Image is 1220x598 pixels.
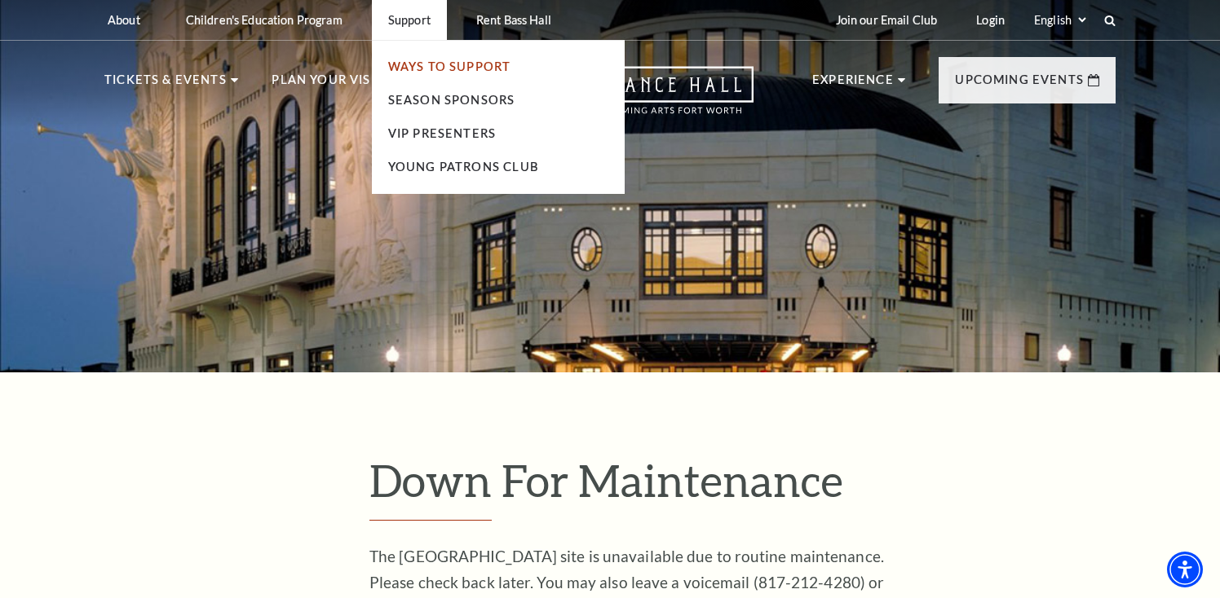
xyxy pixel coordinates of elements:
[476,13,551,27] p: Rent Bass Hall
[369,454,1116,521] h1: Down For Maintenance
[388,126,496,140] a: VIP Presenters
[104,70,227,99] p: Tickets & Events
[955,70,1084,99] p: Upcoming Events
[272,70,383,99] p: Plan Your Visit
[388,13,431,27] p: Support
[108,13,140,27] p: About
[812,70,894,99] p: Experience
[1031,12,1089,28] select: Select:
[388,160,538,174] a: Young Patrons Club
[388,93,515,107] a: Season Sponsors
[1167,552,1203,587] div: Accessibility Menu
[388,59,511,73] a: Ways To Support
[186,13,343,27] p: Children's Education Program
